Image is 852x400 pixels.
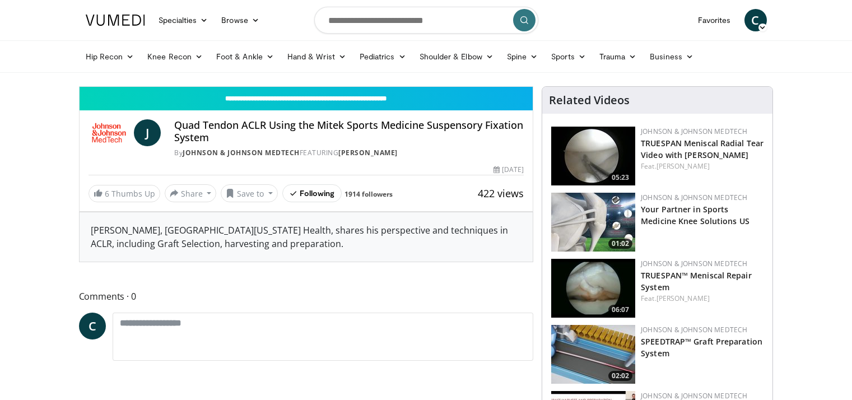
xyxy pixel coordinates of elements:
[744,9,767,31] a: C
[544,45,593,68] a: Sports
[174,148,524,158] div: By FEATURING
[549,94,630,107] h4: Related Videos
[551,259,635,318] a: 06:07
[608,173,632,183] span: 05:23
[134,119,161,146] a: J
[338,148,398,157] a: [PERSON_NAME]
[500,45,544,68] a: Spine
[608,305,632,315] span: 06:07
[551,193,635,252] a: 01:02
[641,127,747,136] a: Johnson & Johnson MedTech
[105,188,109,199] span: 6
[551,325,635,384] img: a46a2fe1-2704-4a9e-acc3-1c278068f6c4.150x105_q85_crop-smart_upscale.jpg
[551,325,635,384] a: 02:02
[183,148,300,157] a: Johnson & Johnson MedTech
[641,193,747,202] a: Johnson & Johnson MedTech
[641,259,747,268] a: Johnson & Johnson MedTech
[89,185,160,202] a: 6 Thumbs Up
[551,259,635,318] img: e42d750b-549a-4175-9691-fdba1d7a6a0f.150x105_q85_crop-smart_upscale.jpg
[152,9,215,31] a: Specialties
[641,270,752,292] a: TRUESPAN™ Meniscal Repair System
[174,119,524,143] h4: Quad Tendon ACLR Using the Mitek Sports Medicine Suspensory Fixation System
[691,9,738,31] a: Favorites
[281,45,353,68] a: Hand & Wrist
[657,161,710,171] a: [PERSON_NAME]
[344,189,393,199] a: 1914 followers
[608,371,632,381] span: 02:02
[478,187,524,200] span: 422 views
[86,15,145,26] img: VuMedi Logo
[551,127,635,185] a: 05:23
[89,119,130,146] img: Johnson & Johnson MedTech
[641,325,747,334] a: Johnson & Johnson MedTech
[593,45,644,68] a: Trauma
[551,193,635,252] img: 0543fda4-7acd-4b5c-b055-3730b7e439d4.150x105_q85_crop-smart_upscale.jpg
[79,45,141,68] a: Hip Recon
[551,127,635,185] img: a9cbc79c-1ae4-425c-82e8-d1f73baa128b.150x105_q85_crop-smart_upscale.jpg
[413,45,500,68] a: Shoulder & Elbow
[657,294,710,303] a: [PERSON_NAME]
[80,212,533,262] div: [PERSON_NAME], [GEOGRAPHIC_DATA][US_STATE] Health, shares his perspective and techniques in ACLR,...
[282,184,342,202] button: Following
[141,45,209,68] a: Knee Recon
[643,45,700,68] a: Business
[79,289,534,304] span: Comments 0
[641,204,749,226] a: Your Partner in Sports Medicine Knee Solutions US
[79,313,106,339] a: C
[209,45,281,68] a: Foot & Ankle
[493,165,524,175] div: [DATE]
[353,45,413,68] a: Pediatrics
[608,239,632,249] span: 01:02
[165,184,217,202] button: Share
[215,9,266,31] a: Browse
[314,7,538,34] input: Search topics, interventions
[221,184,278,202] button: Save to
[641,294,763,304] div: Feat.
[641,336,762,359] a: SPEEDTRAP™ Graft Preparation System
[641,138,763,160] a: TRUESPAN Meniscal Radial Tear Video with [PERSON_NAME]
[641,161,763,171] div: Feat.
